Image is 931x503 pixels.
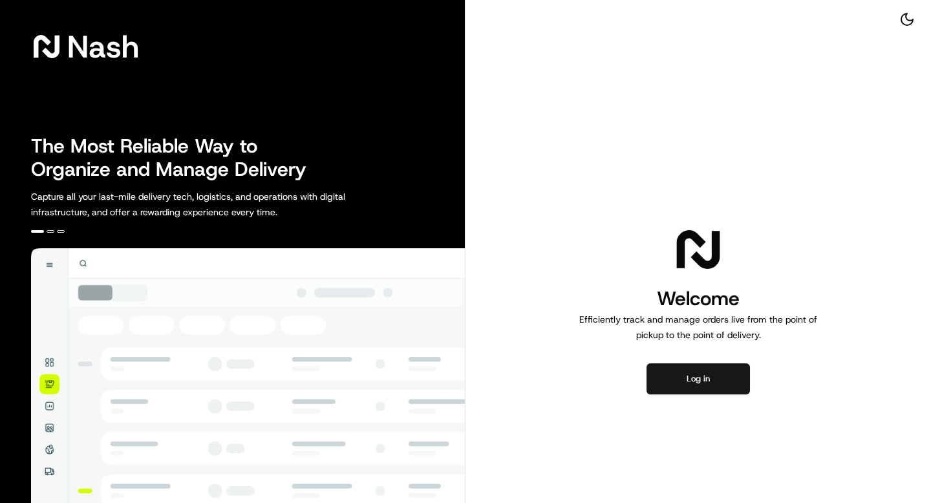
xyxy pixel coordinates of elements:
span: Nash [67,34,139,59]
h1: Welcome [574,286,822,312]
p: Capture all your last-mile delivery tech, logistics, and operations with digital infrastructure, ... [31,189,403,220]
p: Efficiently track and manage orders live from the point of pickup to the point of delivery. [574,312,822,343]
h2: The Most Reliable Way to Organize and Manage Delivery [31,134,321,181]
button: Log in [647,363,750,394]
